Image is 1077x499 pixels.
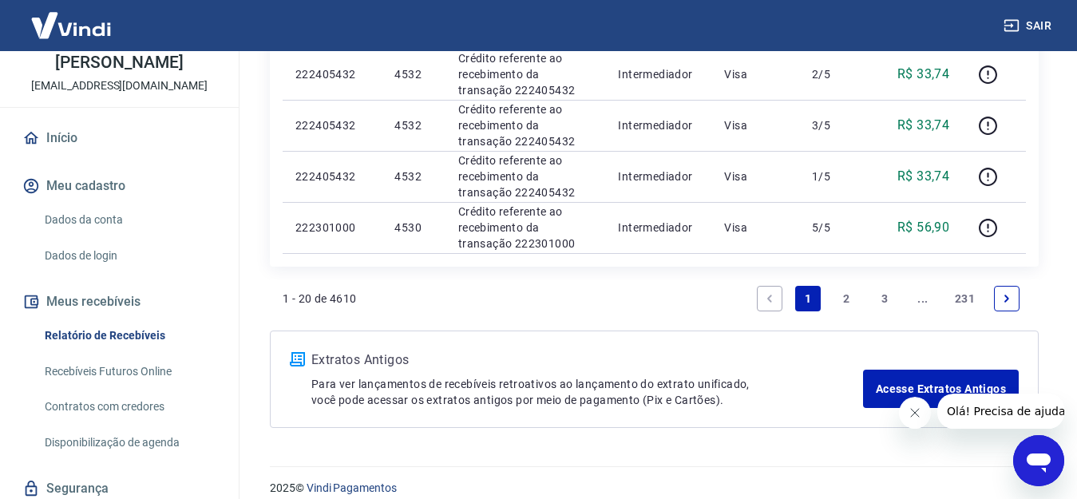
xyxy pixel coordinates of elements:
[899,397,931,429] iframe: Fechar mensagem
[757,286,782,311] a: Previous page
[290,352,305,366] img: ícone
[618,168,699,184] p: Intermediador
[872,286,897,311] a: Page 3
[618,117,699,133] p: Intermediador
[724,66,786,82] p: Visa
[394,168,432,184] p: 4532
[270,480,1039,497] p: 2025 ©
[948,286,981,311] a: Page 231
[38,240,220,272] a: Dados de login
[795,286,821,311] a: Page 1 is your current page
[897,116,949,135] p: R$ 33,74
[724,168,786,184] p: Visa
[724,220,786,236] p: Visa
[812,220,859,236] p: 5/5
[19,121,220,156] a: Início
[458,50,593,98] p: Crédito referente ao recebimento da transação 222405432
[307,481,397,494] a: Vindi Pagamentos
[283,291,357,307] p: 1 - 20 de 4610
[19,168,220,204] button: Meu cadastro
[38,390,220,423] a: Contratos com credores
[38,319,220,352] a: Relatório de Recebíveis
[394,117,432,133] p: 4532
[618,220,699,236] p: Intermediador
[38,426,220,459] a: Disponibilização de agenda
[19,1,123,50] img: Vindi
[812,117,859,133] p: 3/5
[910,286,936,311] a: Jump forward
[394,66,432,82] p: 4532
[295,66,369,82] p: 222405432
[897,218,949,237] p: R$ 56,90
[38,355,220,388] a: Recebíveis Futuros Online
[618,66,699,82] p: Intermediador
[311,350,863,370] p: Extratos Antigos
[897,65,949,84] p: R$ 33,74
[994,286,1020,311] a: Next page
[295,220,369,236] p: 222301000
[897,167,949,186] p: R$ 33,74
[295,117,369,133] p: 222405432
[812,66,859,82] p: 2/5
[1013,435,1064,486] iframe: Botão para abrir a janela de mensagens
[31,77,208,94] p: [EMAIL_ADDRESS][DOMAIN_NAME]
[1000,11,1058,41] button: Sair
[724,117,786,133] p: Visa
[311,376,863,408] p: Para ver lançamentos de recebíveis retroativos ao lançamento do extrato unificado, você pode aces...
[833,286,859,311] a: Page 2
[55,54,183,71] p: [PERSON_NAME]
[19,284,220,319] button: Meus recebíveis
[937,394,1064,429] iframe: Mensagem da empresa
[10,11,134,24] span: Olá! Precisa de ajuda?
[295,168,369,184] p: 222405432
[458,101,593,149] p: Crédito referente ao recebimento da transação 222405432
[863,370,1019,408] a: Acesse Extratos Antigos
[812,168,859,184] p: 1/5
[394,220,432,236] p: 4530
[458,204,593,251] p: Crédito referente ao recebimento da transação 222301000
[38,204,220,236] a: Dados da conta
[458,152,593,200] p: Crédito referente ao recebimento da transação 222405432
[750,279,1026,318] ul: Pagination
